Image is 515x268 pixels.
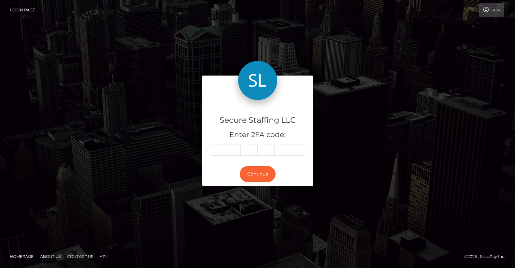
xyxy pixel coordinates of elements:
h4: Secure Staffing LLC [207,115,308,126]
button: Continue [240,166,276,182]
a: Login Page [10,3,35,17]
a: Homepage [7,251,36,261]
a: Login [479,3,504,17]
div: © 2025 , MassPay Inc. [464,253,510,260]
a: About Us [37,251,63,261]
img: Secure Staffing LLC [238,61,277,100]
a: API [97,251,109,261]
a: Contact Us [64,251,96,261]
h5: Enter 2FA code: [207,130,308,140]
